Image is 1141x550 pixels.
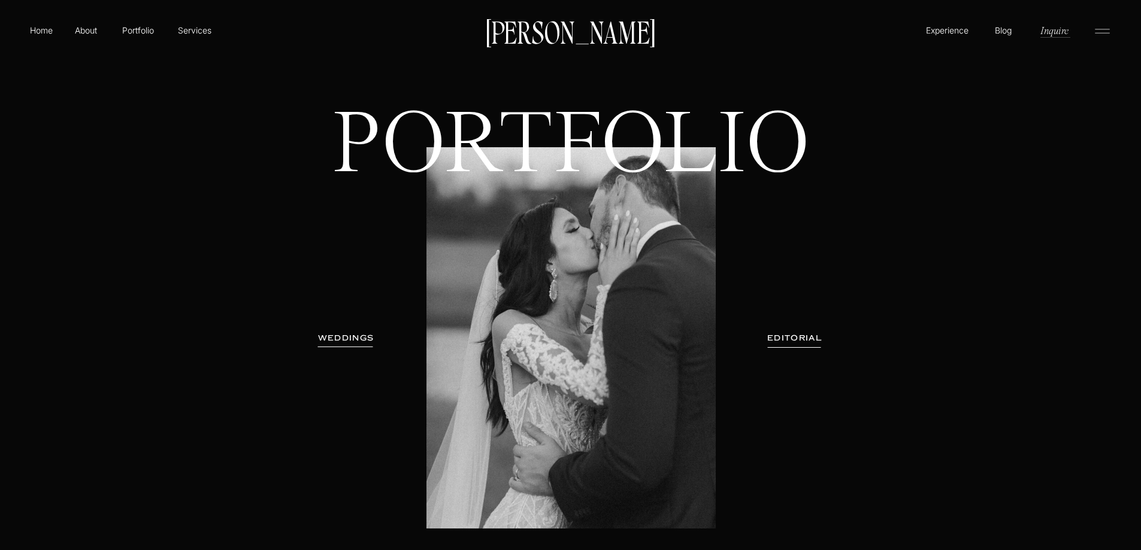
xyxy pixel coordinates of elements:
[992,24,1015,36] a: Blog
[308,332,384,344] a: WEDDINGS
[117,24,159,37] a: Portfolio
[751,332,839,344] a: EDITORIAL
[72,24,99,36] a: About
[312,108,830,269] h1: PORTFOLIO
[1039,23,1070,37] a: Inquire
[28,24,55,37] a: Home
[924,24,970,37] a: Experience
[480,19,661,44] a: [PERSON_NAME]
[177,24,212,37] a: Services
